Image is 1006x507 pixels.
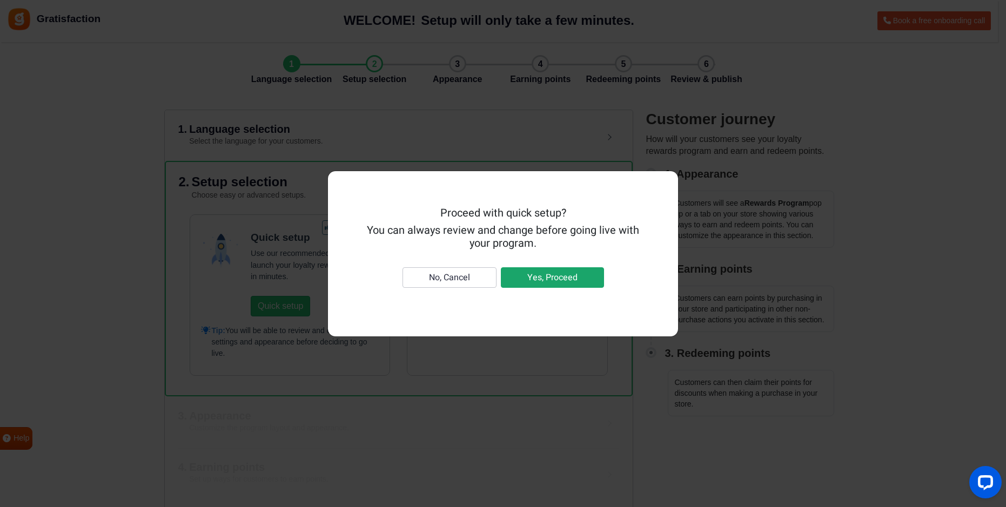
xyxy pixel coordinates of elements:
[364,207,642,220] h5: Proceed with quick setup?
[501,267,604,288] button: Yes, Proceed
[364,224,642,250] h5: You can always review and change before going live with your program.
[961,462,1006,507] iframe: LiveChat chat widget
[403,267,497,288] button: No, Cancel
